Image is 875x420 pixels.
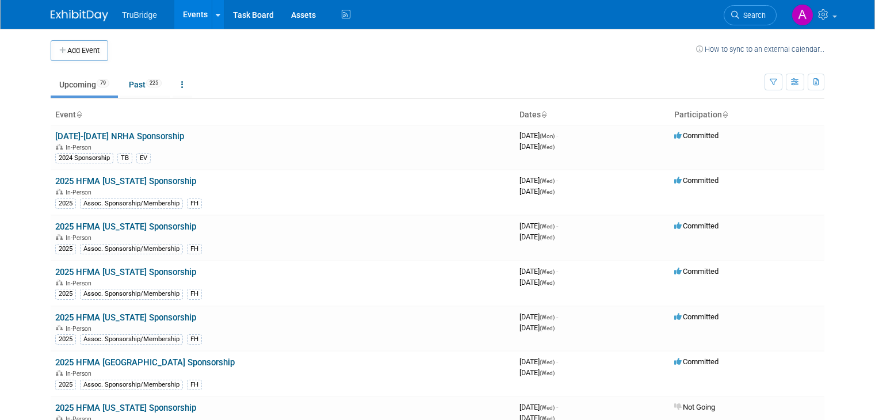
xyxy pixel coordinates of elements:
div: FH [187,334,202,345]
span: - [556,131,558,140]
span: (Wed) [540,280,555,286]
img: In-Person Event [56,280,63,285]
span: [DATE] [519,312,558,321]
span: - [556,357,558,366]
span: Not Going [674,403,715,411]
span: (Wed) [540,178,555,184]
span: Committed [674,176,719,185]
div: FH [187,244,202,254]
a: 2025 HFMA [US_STATE] Sponsorship [55,222,196,232]
a: Upcoming79 [51,74,118,96]
span: In-Person [66,189,95,196]
span: (Wed) [540,189,555,195]
div: Assoc. Sponsorship/Membership [80,244,183,254]
span: [DATE] [519,131,558,140]
div: 2025 [55,380,76,390]
span: Committed [674,222,719,230]
span: (Wed) [540,144,555,150]
span: Search [739,11,766,20]
img: In-Person Event [56,144,63,150]
a: 2025 HFMA [US_STATE] Sponsorship [55,176,196,186]
button: Add Event [51,40,108,61]
span: - [556,267,558,276]
span: [DATE] [519,403,558,411]
span: 225 [146,79,162,87]
div: 2025 [55,244,76,254]
img: ExhibitDay [51,10,108,21]
span: Committed [674,267,719,276]
span: 79 [97,79,109,87]
span: (Wed) [540,325,555,331]
span: [DATE] [519,278,555,287]
span: (Wed) [540,359,555,365]
span: In-Person [66,144,95,151]
div: FH [187,289,202,299]
a: 2025 HFMA [GEOGRAPHIC_DATA] Sponsorship [55,357,235,368]
span: (Wed) [540,370,555,376]
span: Committed [674,312,719,321]
span: Committed [674,131,719,140]
span: In-Person [66,280,95,287]
span: [DATE] [519,232,555,241]
a: [DATE]-[DATE] NRHA Sponsorship [55,131,184,142]
img: In-Person Event [56,189,63,194]
span: (Mon) [540,133,555,139]
th: Dates [515,105,670,125]
a: How to sync to an external calendar... [696,45,824,54]
div: 2025 [55,198,76,209]
a: Sort by Start Date [541,110,547,119]
div: 2024 Sponsorship [55,153,113,163]
span: TruBridge [122,10,157,20]
span: Committed [674,357,719,366]
span: - [556,176,558,185]
span: (Wed) [540,404,555,411]
span: [DATE] [519,176,558,185]
a: Sort by Participation Type [722,110,728,119]
span: [DATE] [519,187,555,196]
span: [DATE] [519,142,555,151]
span: In-Person [66,325,95,333]
span: - [556,312,558,321]
div: EV [136,153,151,163]
a: 2025 HFMA [US_STATE] Sponsorship [55,403,196,413]
span: [DATE] [519,222,558,230]
span: (Wed) [540,223,555,230]
div: Assoc. Sponsorship/Membership [80,289,183,299]
th: Participation [670,105,824,125]
a: 2025 HFMA [US_STATE] Sponsorship [55,267,196,277]
th: Event [51,105,515,125]
span: (Wed) [540,314,555,320]
span: [DATE] [519,357,558,366]
span: [DATE] [519,267,558,276]
div: FH [187,380,202,390]
span: - [556,403,558,411]
div: TB [117,153,132,163]
div: Assoc. Sponsorship/Membership [80,198,183,209]
img: In-Person Event [56,325,63,331]
div: 2025 [55,334,76,345]
span: - [556,222,558,230]
div: Assoc. Sponsorship/Membership [80,380,183,390]
a: 2025 HFMA [US_STATE] Sponsorship [55,312,196,323]
img: In-Person Event [56,234,63,240]
span: (Wed) [540,269,555,275]
a: Search [724,5,777,25]
a: Past225 [120,74,170,96]
span: [DATE] [519,323,555,332]
div: Assoc. Sponsorship/Membership [80,334,183,345]
span: [DATE] [519,368,555,377]
div: 2025 [55,289,76,299]
div: FH [187,198,202,209]
span: (Wed) [540,234,555,240]
span: In-Person [66,234,95,242]
a: Sort by Event Name [76,110,82,119]
img: Ashley Stevens [792,4,813,26]
span: In-Person [66,370,95,377]
img: In-Person Event [56,370,63,376]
